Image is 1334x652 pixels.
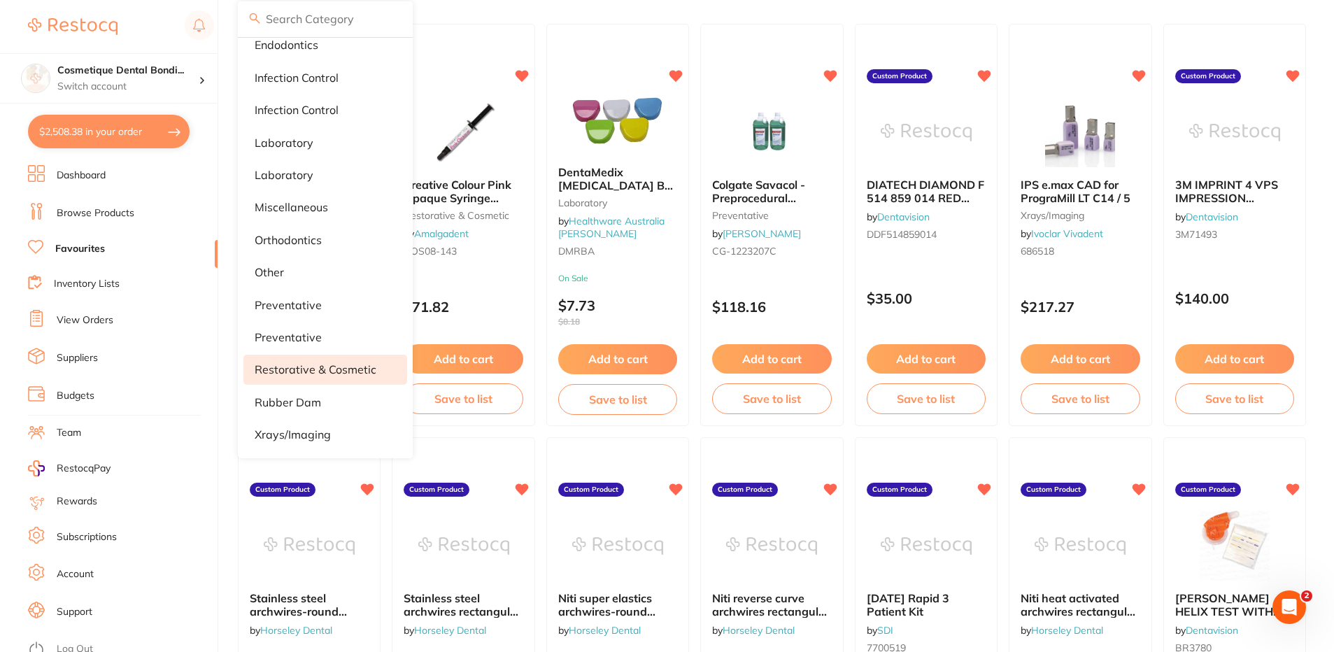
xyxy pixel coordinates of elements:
[57,426,81,440] a: Team
[1021,383,1140,414] button: Save to list
[867,592,986,618] b: Pola Rapid 3 Patient Kit
[1272,590,1306,624] iframe: Intercom live chat
[877,211,930,223] a: Dentavision
[1021,178,1140,204] b: IPS e.max CAD for PrograMill LT C14 / 5
[57,567,94,581] a: Account
[250,624,332,637] span: by
[723,227,801,240] a: [PERSON_NAME]
[1021,227,1103,240] span: by
[867,178,986,204] b: DIATECH DIAMOND F 514 859 014 RED 60032413
[255,234,322,246] p: orthodontics
[1175,178,1294,204] b: 3M IMPRINT 4 VPS IMPRESSION GARANT HEAVY SUPER QUICK (4)
[712,624,795,637] span: by
[1021,245,1054,257] span: 686518
[255,104,339,116] p: Infection Control
[572,511,663,581] img: Niti super elastics archwires-round Ovoid upper size 0.014 10 piece/pack
[712,210,831,221] small: preventative
[57,313,113,327] a: View Orders
[250,483,315,497] label: Custom Product
[255,136,313,149] p: laboratory
[54,277,120,291] a: Inventory Lists
[867,591,949,618] span: [DATE] Rapid 3 Patient Kit
[404,592,523,618] b: Stainless steel archwires rectangular Ovoid lower size .016x0.022 10 piece pack
[558,215,665,240] a: Healthware Australia [PERSON_NAME]
[264,511,355,581] img: Stainless steel archwires-round Ovoid upper sizes 0.016 10 piece pack
[558,483,624,497] label: Custom Product
[55,242,105,256] a: Favourites
[558,297,677,327] p: $7.73
[57,389,94,403] a: Budgets
[1301,590,1312,602] span: 2
[404,227,469,240] span: by
[558,591,665,644] span: Niti super elastics archwires-round Ovoid upper size 0.014 10 piece/pack
[712,483,778,497] label: Custom Product
[572,85,663,155] img: DentaMedix Retainer Box Assorted - 10/Pack
[558,215,665,240] span: by
[418,97,509,167] img: Creative Colour Pink Opaque Syringe (2.5gm)
[712,592,831,618] b: Niti reverse curve archwires rectangular Lower size .019x.025 2 piece pack
[1175,69,1241,83] label: Custom Product
[558,274,677,283] small: On Sale
[867,383,986,414] button: Save to list
[404,344,523,374] button: Add to cart
[1189,97,1280,167] img: 3M IMPRINT 4 VPS IMPRESSION GARANT HEAVY SUPER QUICK (4)
[558,245,595,257] span: DMRBA
[1021,344,1140,374] button: Add to cart
[57,206,134,220] a: Browse Products
[1021,299,1140,315] p: $217.27
[867,344,986,374] button: Add to cart
[57,605,92,619] a: Support
[238,1,413,36] input: Search Category
[712,344,831,374] button: Add to cart
[1021,483,1086,497] label: Custom Product
[558,344,677,374] button: Add to cart
[569,624,641,637] a: Horseley Dental
[57,169,106,183] a: Dashboard
[250,592,369,618] b: Stainless steel archwires-round Ovoid upper sizes 0.016 10 piece pack
[881,511,972,581] img: Pola Rapid 3 Patient Kit
[28,460,111,476] a: RestocqPay
[404,245,457,257] span: COS08-143
[255,38,318,51] p: Endodontics
[877,624,893,637] a: SDI
[255,169,313,181] p: Laboratory
[57,495,97,509] a: Rewards
[1021,178,1130,204] span: IPS e.max CAD for PrograMill LT C14 / 5
[255,299,322,311] p: preventative
[1021,624,1103,637] span: by
[712,591,830,644] span: Niti reverse curve archwires rectangular Lower size .019x.025 2 piece pack
[1175,178,1278,230] span: 3M IMPRINT 4 VPS IMPRESSION GARANT HEAVY SUPER QUICK (4)
[726,511,817,581] img: Niti reverse curve archwires rectangular Lower size .019x.025 2 piece pack
[418,511,509,581] img: Stainless steel archwires rectangular Ovoid lower size .016x0.022 10 piece pack
[1021,210,1140,221] small: xrays/imaging
[1189,511,1280,581] img: BROWNE HELIX TEST WITH INDICATORS STRIPS (250)
[1021,592,1140,618] b: Niti heat activated archwires rectangular Ovoid lower size .019x.025 5 piece pack
[28,10,118,43] a: Restocq Logo
[414,624,486,637] a: Horseley Dental
[558,624,641,637] span: by
[404,624,486,637] span: by
[404,210,523,221] small: restorative & cosmetic
[404,299,523,315] p: $71.82
[1175,228,1217,241] span: 3M71493
[558,197,677,208] small: Laboratory
[558,166,677,192] b: DentaMedix Retainer Box Assorted - 10/Pack
[255,266,284,278] p: other
[255,71,339,84] p: infection control
[1175,624,1238,637] span: by
[57,80,199,94] p: Switch account
[28,115,190,148] button: $2,508.38 in your order
[558,592,677,618] b: Niti super elastics archwires-round Ovoid upper size 0.014 10 piece/pack
[712,245,776,257] span: CG-1223207C
[404,383,523,414] button: Save to list
[404,178,511,218] span: Creative Colour Pink Opaque Syringe (2.5gm)
[712,227,801,240] span: by
[57,530,117,544] a: Subscriptions
[1175,591,1287,644] span: [PERSON_NAME] HELIX TEST WITH INDICATORS STRIPS (250)
[1031,624,1103,637] a: Horseley Dental
[1186,211,1238,223] a: Dentavision
[255,363,376,376] p: restorative & cosmetic
[28,460,45,476] img: RestocqPay
[28,18,118,35] img: Restocq Logo
[867,624,893,637] span: by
